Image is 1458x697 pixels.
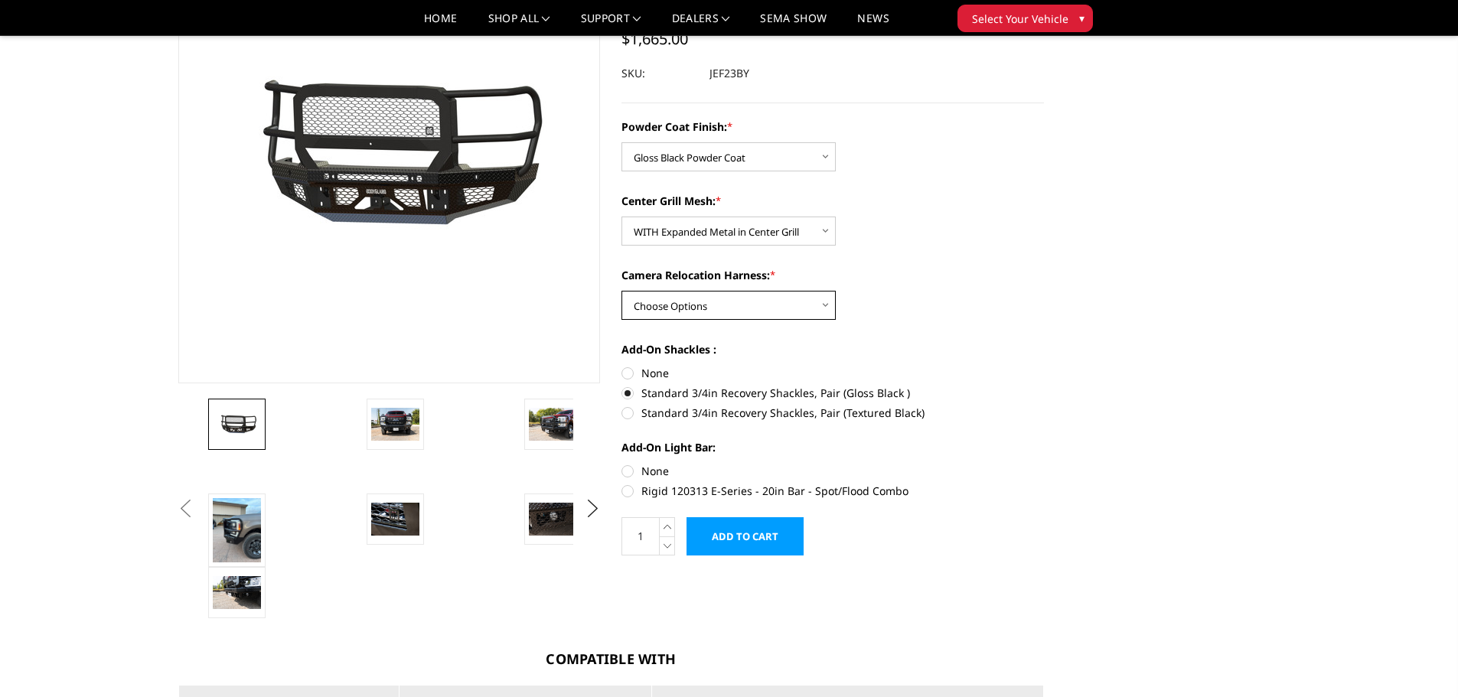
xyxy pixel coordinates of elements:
a: News [857,13,889,35]
a: Support [581,13,641,35]
label: None [621,365,1044,381]
label: Standard 3/4in Recovery Shackles, Pair (Textured Black) [621,405,1044,421]
img: 2023-2025 Ford F250-350 - FT Series - Extreme Front Bumper [371,408,419,440]
img: 2023-2025 Ford F250-350 - FT Series - Extreme Front Bumper [371,503,419,535]
img: 2023-2025 Ford F250-350 - FT Series - Extreme Front Bumper [213,498,261,562]
dd: JEF23BY [709,60,749,87]
label: Powder Coat Finish: [621,119,1044,135]
iframe: Chat Widget [1381,624,1458,697]
a: Dealers [672,13,730,35]
label: None [621,463,1044,479]
a: Home [424,13,457,35]
a: shop all [488,13,550,35]
img: 2023-2025 Ford F250-350 - FT Series - Extreme Front Bumper [213,576,261,608]
label: Camera Relocation Harness: [621,267,1044,283]
img: 2023-2025 Ford F250-350 - FT Series - Extreme Front Bumper [529,503,577,535]
span: ▾ [1079,10,1085,26]
span: $1,665.00 [621,28,688,49]
button: Previous [175,497,197,520]
dt: SKU: [621,60,698,87]
h3: Compatible With [178,649,1045,669]
label: Standard 3/4in Recovery Shackles, Pair (Gloss Black ) [621,385,1044,401]
label: Add-On Light Bar: [621,439,1044,455]
a: SEMA Show [760,13,827,35]
label: Rigid 120313 E-Series - 20in Bar - Spot/Flood Combo [621,483,1044,499]
button: Select Your Vehicle [957,5,1093,32]
img: 2023-2025 Ford F250-350 - FT Series - Extreme Front Bumper [529,408,577,440]
span: Select Your Vehicle [972,11,1068,27]
img: 2023-2025 Ford F250-350 - FT Series - Extreme Front Bumper [213,413,261,435]
label: Add-On Shackles : [621,341,1044,357]
label: Center Grill Mesh: [621,193,1044,209]
button: Next [581,497,604,520]
input: Add to Cart [687,517,804,555]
